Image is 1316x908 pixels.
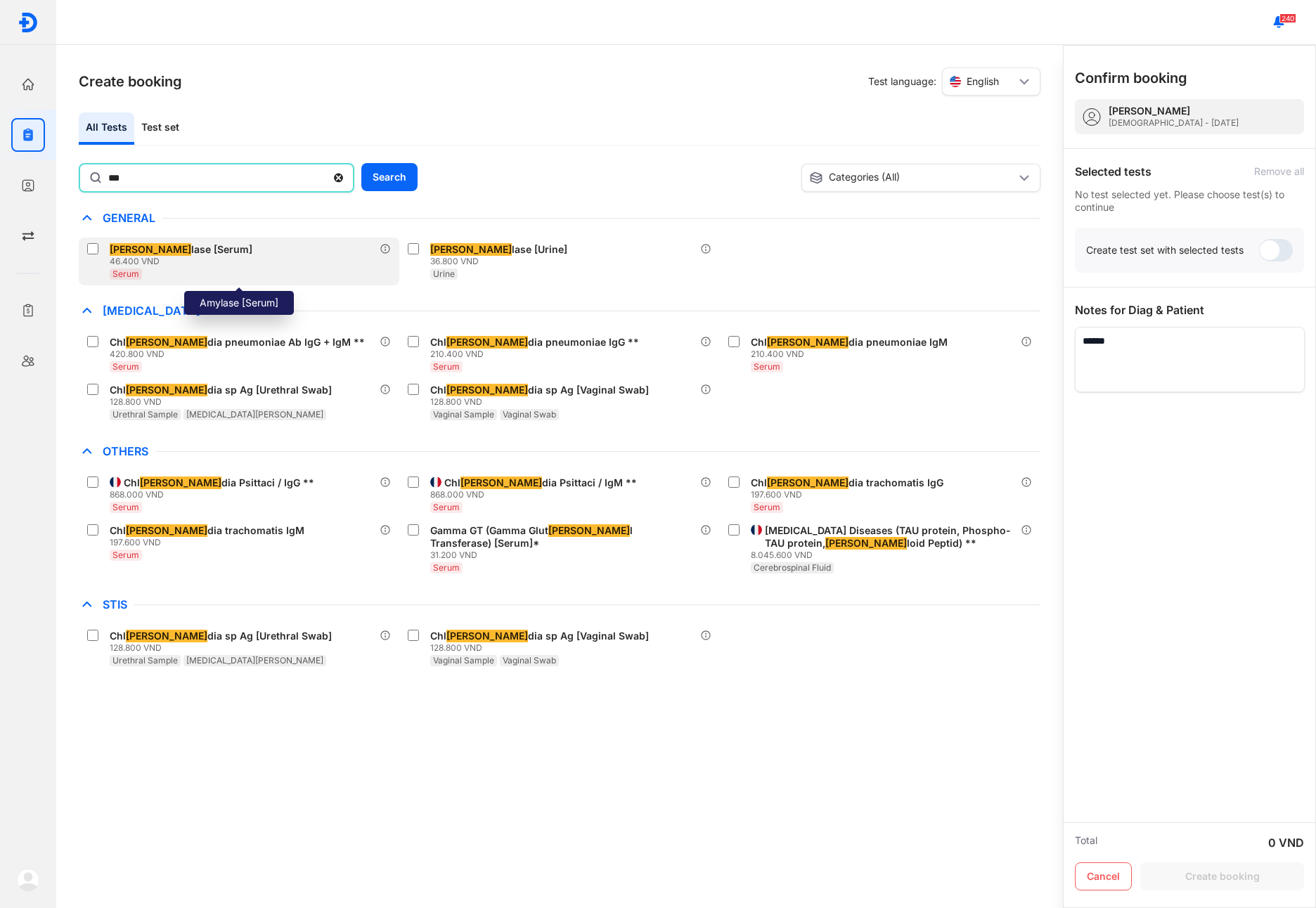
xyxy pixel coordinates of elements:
div: Chl dia sp Ag [Vaginal Swab] [430,630,649,642]
div: lase [Urine] [430,243,567,256]
div: 197.600 VND [751,489,949,500]
div: Chl dia trachomatis IgM [110,524,304,537]
span: 240 [1279,13,1296,23]
div: Chl dia trachomatis IgG [751,476,943,489]
div: Chl dia sp Ag [Vaginal Swab] [430,384,649,396]
div: Chl dia Psittaci / IgG ** [124,476,314,489]
span: [PERSON_NAME] [126,524,207,537]
span: [MEDICAL_DATA][PERSON_NAME] [186,655,323,666]
div: Chl dia pneumoniae IgM [751,336,948,349]
span: [PERSON_NAME] [446,384,528,396]
span: Serum [112,550,139,560]
div: 8.045.600 VND [751,550,1021,561]
span: [PERSON_NAME] [446,336,528,349]
span: Vaginal Sample [433,409,494,420]
span: Serum [433,562,460,573]
span: Urethral Sample [112,409,178,420]
img: logo [17,869,39,891]
span: [MEDICAL_DATA] [96,304,207,318]
div: All Tests [79,112,134,145]
div: Chl dia pneumoniae IgG ** [430,336,639,349]
span: Serum [112,502,139,512]
span: General [96,211,162,225]
div: Chl dia sp Ag [Urethral Swab] [110,384,332,396]
div: lase [Serum] [110,243,252,256]
div: 128.800 VND [430,642,654,654]
span: Serum [754,502,780,512]
div: Selected tests [1075,163,1151,180]
span: [PERSON_NAME] [140,476,221,489]
div: Gamma GT (Gamma Glut l Transferase) [Serum]* [430,524,695,550]
img: logo [18,12,39,33]
span: Urine [433,268,455,279]
button: Cancel [1075,862,1132,890]
div: Notes for Diag & Patient [1075,301,1304,318]
h3: Create booking [79,72,182,91]
span: [PERSON_NAME] [767,336,849,349]
div: 36.800 VND [430,256,573,267]
div: 210.400 VND [430,349,645,360]
span: STIs [96,597,134,611]
div: 210.400 VND [751,349,953,360]
span: Vaginal Swab [503,655,556,666]
div: 128.800 VND [430,396,654,408]
div: 868.000 VND [430,489,643,500]
div: 46.400 VND [110,256,258,267]
span: [PERSON_NAME] [430,243,512,256]
span: [MEDICAL_DATA][PERSON_NAME] [186,409,323,420]
div: 31.200 VND [430,550,700,561]
span: [PERSON_NAME] [126,336,207,349]
div: Create test set with selected tests [1086,244,1244,257]
span: Serum [754,361,780,372]
div: Categories (All) [809,171,1016,185]
span: [PERSON_NAME] [767,476,849,489]
span: Serum [433,502,460,512]
span: Cerebrospinal Fluid [754,562,831,573]
span: [PERSON_NAME] [446,630,528,642]
span: [PERSON_NAME] [126,630,207,642]
div: Chl dia sp Ag [Urethral Swab] [110,630,332,642]
div: Chl dia pneumoniae Ab IgG + IgM ** [110,336,365,349]
span: Vaginal Sample [433,655,494,666]
div: 420.800 VND [110,349,370,360]
span: [PERSON_NAME] [548,524,630,537]
span: English [967,75,999,88]
span: [PERSON_NAME] [110,243,191,256]
div: Remove all [1254,165,1304,178]
span: Serum [112,361,139,372]
div: 128.800 VND [110,396,337,408]
span: Urethral Sample [112,655,178,666]
span: [PERSON_NAME] [126,384,207,396]
div: Test set [134,112,186,145]
div: 128.800 VND [110,642,337,654]
div: 868.000 VND [110,489,320,500]
div: [MEDICAL_DATA] Diseases (TAU protein, Phospho-TAU protein, loid Peptid) ** [765,524,1015,550]
div: 197.600 VND [110,537,310,548]
span: Serum [433,361,460,372]
div: Total [1075,834,1097,851]
span: Vaginal Swab [503,409,556,420]
div: [DEMOGRAPHIC_DATA] - [DATE] [1109,117,1239,129]
button: Create booking [1140,862,1304,890]
button: Search [361,163,418,191]
div: 0 VND [1268,834,1304,851]
span: Serum [112,268,139,279]
div: Test language: [868,67,1040,96]
h3: Confirm booking [1075,68,1187,88]
div: Chl dia Psittaci / IgM ** [444,476,637,489]
span: [PERSON_NAME] [460,476,542,489]
span: Others [96,444,155,458]
div: [PERSON_NAME] [1109,105,1239,117]
div: No test selected yet. Please choose test(s) to continue [1075,188,1304,214]
span: [PERSON_NAME] [825,537,907,550]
